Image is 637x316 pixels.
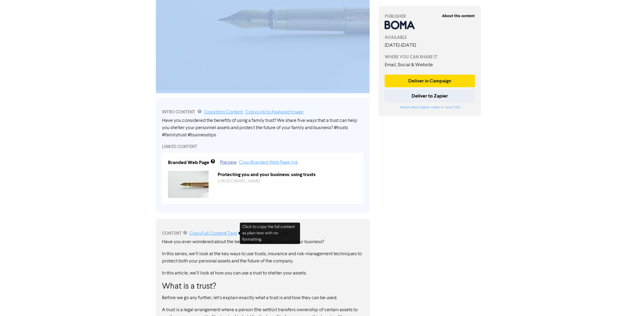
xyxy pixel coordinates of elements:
[385,54,475,60] div: WHERE YOU CAN SHARE IT
[162,250,364,265] p: In this series, we’ll look at the key ways to use trusts, insurance and risk-management technique...
[168,159,209,166] div: Branded Web Page
[385,13,475,20] div: PUBLISHER
[162,144,364,150] div: LINKED CONTENT
[445,106,460,109] a: read FAQ
[385,90,475,102] button: Deliver to Zapier
[162,282,364,292] h3: What is a trust?
[245,110,303,115] a: Copy Link to Featured Image
[442,14,475,18] strong: About this content
[162,270,364,277] p: In this article, we’ll look at how you can use a trust to shelter your assets.
[162,230,364,237] div: CONTENT
[220,160,237,165] a: Preview
[385,75,475,87] button: Deliver in Campaign
[213,171,362,178] div: Protecting you and your business: using trusts
[385,34,475,41] div: AVAILABLE
[162,117,364,139] div: Have you considered the benefits of using a family trust? We share five ways that a trust can hel...
[190,231,237,236] a: Copy Full Content Text
[162,294,364,302] p: Before we go any further, let’s explain exactly what a trust is and how they can be used.
[239,160,298,165] a: Copy Branded Web Page link
[385,105,475,110] div: or
[400,106,440,109] a: Watch short Zapier video
[385,61,475,69] div: Email, Social & Website
[213,178,362,184] div: https://public2.bomamarketing.com/cp/6bbsc7B2HXXkxw81JL9aug?sa=b2xgtoF0
[385,42,475,49] div: [DATE] - [DATE]
[240,223,300,244] div: Click to copy the full content as plain text with no formatting.
[204,110,243,115] a: Copy Intro Content
[162,238,364,246] p: Have you ever wondered about the best ways to protect you and your business?
[607,287,637,316] iframe: Chat Widget
[218,179,260,183] a: [URL][DOMAIN_NAME]
[162,109,364,116] div: INTRO CONTENT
